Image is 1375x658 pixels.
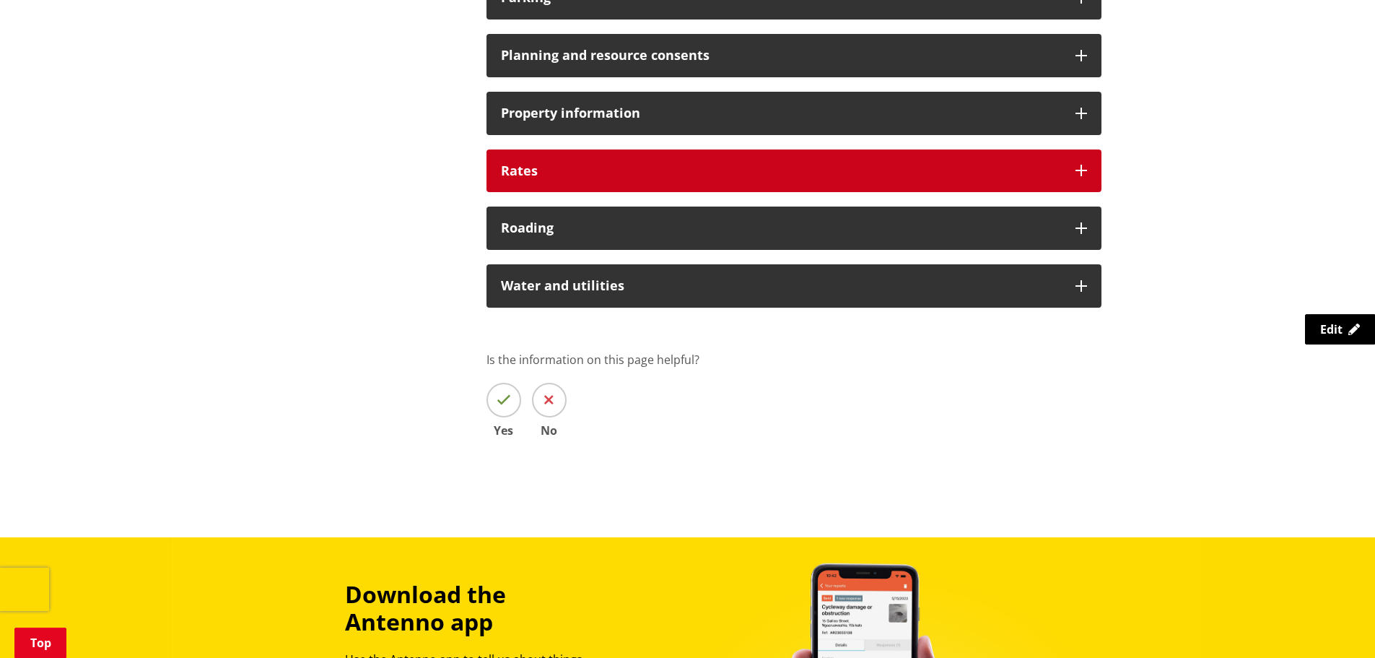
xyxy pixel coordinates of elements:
[14,628,66,658] a: Top
[501,221,1061,235] h3: Roading
[501,164,1061,178] h3: Rates
[501,106,1061,121] h3: Property information
[1305,314,1375,345] a: Edit
[1320,321,1343,337] span: Edit
[345,581,606,636] h3: Download the Antenno app
[501,48,1061,63] h3: Planning and resource consents
[486,351,1101,368] p: Is the information on this page helpful?
[501,279,1061,293] h3: Water and utilities
[532,425,567,436] span: No
[1309,597,1361,649] iframe: Messenger Launcher
[486,425,521,436] span: Yes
